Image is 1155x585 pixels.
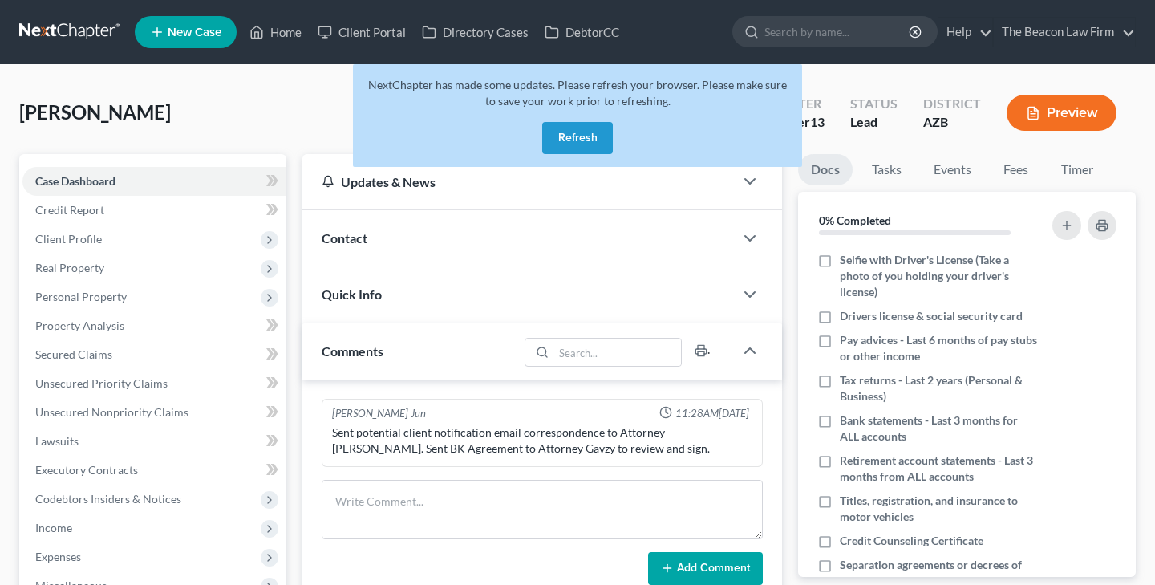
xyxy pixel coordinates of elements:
span: Comments [322,343,383,359]
span: [PERSON_NAME] [19,100,171,124]
span: Personal Property [35,290,127,303]
div: [PERSON_NAME] Jun [332,406,426,421]
span: NextChapter has made some updates. Please refresh your browser. Please make sure to save your wor... [368,78,787,108]
span: Secured Claims [35,347,112,361]
a: Fees [991,154,1042,185]
input: Search by name... [764,17,911,47]
a: Unsecured Nonpriority Claims [22,398,286,427]
span: Bank statements - Last 3 months for ALL accounts [840,412,1038,445]
a: Client Portal [310,18,414,47]
div: Updates & News [322,173,715,190]
span: Retirement account statements - Last 3 months from ALL accounts [840,453,1038,485]
span: Client Profile [35,232,102,246]
div: AZB [923,113,981,132]
span: Lawsuits [35,434,79,448]
button: Refresh [542,122,613,154]
span: Expenses [35,550,81,563]
span: Income [35,521,72,534]
span: Credit Report [35,203,104,217]
div: District [923,95,981,113]
span: Case Dashboard [35,174,115,188]
span: Real Property [35,261,104,274]
span: Executory Contracts [35,463,138,477]
div: Lead [850,113,898,132]
span: 11:28AM[DATE] [675,406,749,421]
a: The Beacon Law Firm [994,18,1135,47]
a: Property Analysis [22,311,286,340]
a: Home [241,18,310,47]
a: Help [938,18,992,47]
a: Directory Cases [414,18,537,47]
a: Secured Claims [22,340,286,369]
span: Unsecured Nonpriority Claims [35,405,188,419]
input: Search... [553,339,681,366]
a: Lawsuits [22,427,286,456]
span: Contact [322,230,367,246]
span: New Case [168,26,221,39]
span: Titles, registration, and insurance to motor vehicles [840,493,1038,525]
span: Credit Counseling Certificate [840,533,983,549]
div: Status [850,95,898,113]
span: Pay advices - Last 6 months of pay stubs or other income [840,332,1038,364]
span: Selfie with Driver's License (Take a photo of you holding your driver's license) [840,252,1038,300]
a: Executory Contracts [22,456,286,485]
span: Unsecured Priority Claims [35,376,168,390]
div: Sent potential client notification email correspondence to Attorney [PERSON_NAME]. Sent BK Agreem... [332,425,752,457]
span: 13 [810,114,825,129]
strong: 0% Completed [819,213,891,227]
a: DebtorCC [537,18,627,47]
a: Credit Report [22,196,286,225]
a: Docs [798,154,853,185]
span: Drivers license & social security card [840,308,1023,324]
span: Tax returns - Last 2 years (Personal & Business) [840,372,1038,404]
a: Unsecured Priority Claims [22,369,286,398]
button: Preview [1007,95,1116,131]
a: Timer [1048,154,1106,185]
span: Property Analysis [35,319,124,332]
span: Quick Info [322,286,382,302]
a: Tasks [859,154,914,185]
span: Codebtors Insiders & Notices [35,492,181,506]
a: Events [921,154,984,185]
a: Case Dashboard [22,167,286,196]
